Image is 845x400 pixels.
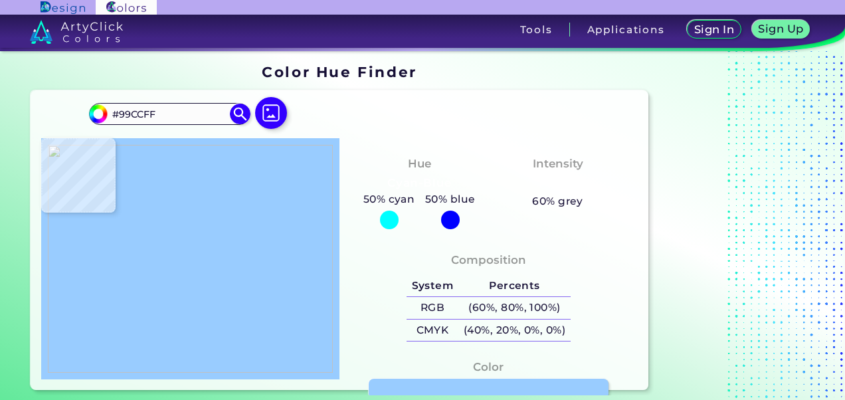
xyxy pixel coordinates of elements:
h5: System [407,275,458,297]
h5: Percents [458,275,571,297]
h1: Color Hue Finder [262,62,417,82]
h3: Tools [520,25,553,35]
img: 4bb2dc04-dbca-4206-a9a0-4c6b95ac0588 [48,145,333,373]
h5: CMYK [407,320,458,342]
h4: Composition [451,250,526,270]
a: Sign In [690,21,738,38]
h3: Cyan-Blue [382,175,457,191]
img: logo_artyclick_colors_white.svg [30,20,124,44]
h4: Hue [408,154,431,173]
h5: 50% cyan [358,191,420,208]
h5: RGB [407,297,458,319]
img: ArtyClick Design logo [41,1,85,14]
h5: Sign Up [761,24,802,34]
h3: Pastel [533,175,583,191]
a: Sign Up [755,21,807,38]
h4: Intensity [533,154,583,173]
h5: 50% blue [420,191,480,208]
img: icon picture [255,97,287,129]
h5: Sign In [696,25,732,35]
h5: 60% grey [532,193,583,210]
input: type color.. [108,105,231,123]
img: icon search [230,104,250,124]
h5: (40%, 20%, 0%, 0%) [458,320,571,342]
h5: (60%, 80%, 100%) [458,297,571,319]
h3: Applications [587,25,665,35]
iframe: Advertisement [654,59,820,395]
h4: Color [473,357,504,377]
